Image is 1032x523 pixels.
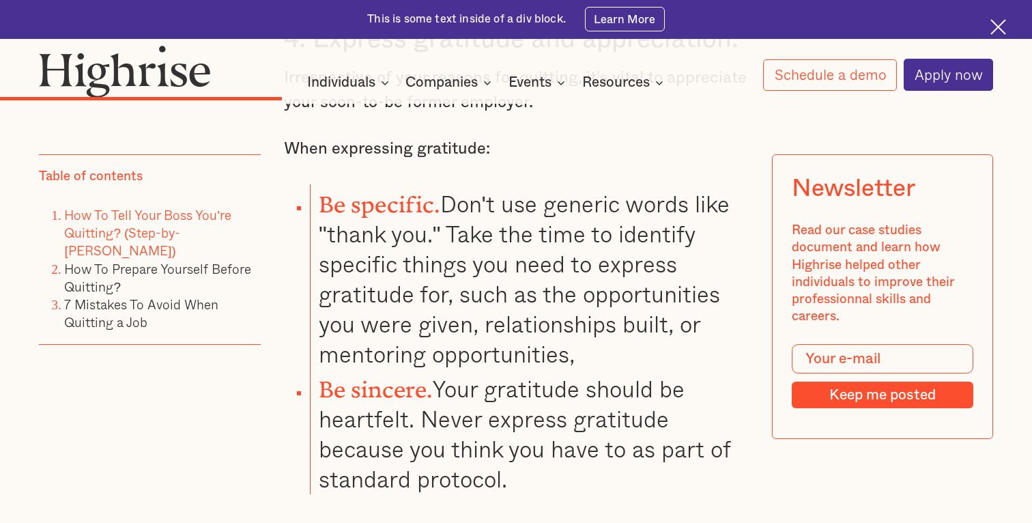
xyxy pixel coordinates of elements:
div: Individuals [307,74,393,91]
div: Companies [405,74,496,91]
div: Resources [582,74,668,91]
a: How To Prepare Yourself Before Quitting? [64,259,251,296]
div: Events [508,74,551,91]
a: How To Tell Your Boss You're Quitting? (Step-by-[PERSON_NAME]) [64,206,231,261]
li: Your gratitude should be heartfelt. Never express gratitude because you think you have to as part... [310,369,747,494]
div: Companies [405,74,478,91]
li: Don't use generic words like "thank you." Take the time to identify specific things you need to e... [310,184,747,369]
div: This is some text inside of a div block. [367,12,566,27]
p: When expressing gratitude: [284,137,747,161]
a: Learn More [585,7,665,31]
input: Your e-mail [792,345,973,374]
div: Events [508,74,569,91]
div: Table of contents [39,169,143,186]
div: Resources [582,74,650,91]
div: Read our case studies document and learn how Highrise helped other individuals to improve their p... [792,223,973,326]
img: Highrise logo [39,45,212,97]
a: Schedule a demo [763,59,897,91]
a: Apply now [904,59,994,90]
strong: Be specific. [319,192,440,206]
form: Modal Form [792,345,973,409]
input: Keep me posted [792,382,973,409]
div: Individuals [307,74,375,91]
strong: Be sincere. [319,377,432,391]
img: Cross icon [990,19,1006,35]
a: 7 Mistakes To Avoid When Quitting a Job [64,294,218,332]
div: Newsletter [792,175,915,203]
